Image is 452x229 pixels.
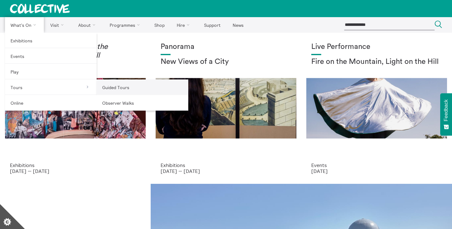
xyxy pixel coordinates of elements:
[151,33,301,184] a: Collective Panorama June 2025 small file 8 Panorama New Views of a City Exhibitions [DATE] — [DATE]
[5,48,97,64] a: Events
[5,33,97,48] a: Exhibitions
[161,43,291,51] h1: Panorama
[301,33,452,184] a: Photo: Eoin Carey Live Performance Fire on the Mountain, Light on the Hill Events [DATE]
[440,93,452,136] button: Feedback - Show survey
[10,168,141,174] p: [DATE] — [DATE]
[104,17,148,33] a: Programmes
[161,168,291,174] p: [DATE] — [DATE]
[227,17,249,33] a: News
[149,17,170,33] a: Shop
[161,58,291,66] h2: New Views of a City
[311,43,442,51] h1: Live Performance
[5,79,97,95] a: Tours
[311,162,442,168] p: Events
[171,17,198,33] a: Hire
[97,95,188,111] a: Observer Walks
[45,17,72,33] a: Visit
[311,58,442,66] h2: Fire on the Mountain, Light on the Hill
[97,79,188,95] a: Guided Tours
[161,162,291,168] p: Exhibitions
[5,64,97,79] a: Play
[73,17,103,33] a: About
[199,17,226,33] a: Support
[5,95,97,111] a: Online
[443,99,449,121] span: Feedback
[10,162,141,168] p: Exhibitions
[311,168,442,174] p: [DATE]
[5,17,44,33] a: What's On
